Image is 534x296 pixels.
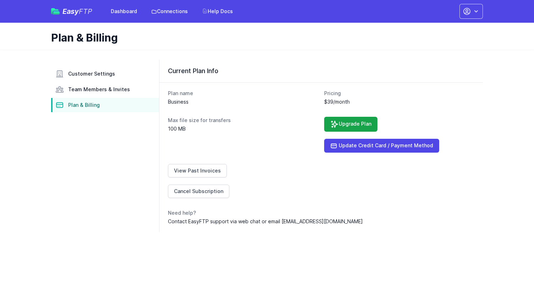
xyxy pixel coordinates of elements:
[324,139,439,153] a: Update Credit Card / Payment Method
[324,98,475,105] dd: $39/month
[51,8,60,15] img: easyftp_logo.png
[51,98,159,112] a: Plan & Billing
[51,82,159,97] a: Team Members & Invites
[68,70,115,77] span: Customer Settings
[51,31,477,44] h1: Plan & Billing
[168,90,318,97] dt: Plan name
[51,67,159,81] a: Customer Settings
[147,5,192,18] a: Connections
[168,209,474,216] dt: Need help?
[79,7,92,16] span: FTP
[68,102,100,109] span: Plan & Billing
[324,117,377,132] a: Upgrade Plan
[168,67,474,75] h3: Current Plan Info
[168,164,227,177] a: View Past Invoices
[168,218,474,225] dd: Contact EasyFTP support via web chat or email [EMAIL_ADDRESS][DOMAIN_NAME]
[68,86,130,93] span: Team Members & Invites
[168,185,229,198] a: Cancel Subscription
[324,90,475,97] dt: Pricing
[168,98,318,105] dd: Business
[51,8,92,15] a: EasyFTP
[198,5,237,18] a: Help Docs
[168,125,318,132] dd: 100 MB
[107,5,141,18] a: Dashboard
[62,8,92,15] span: Easy
[168,117,318,124] dt: Max file size for transfers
